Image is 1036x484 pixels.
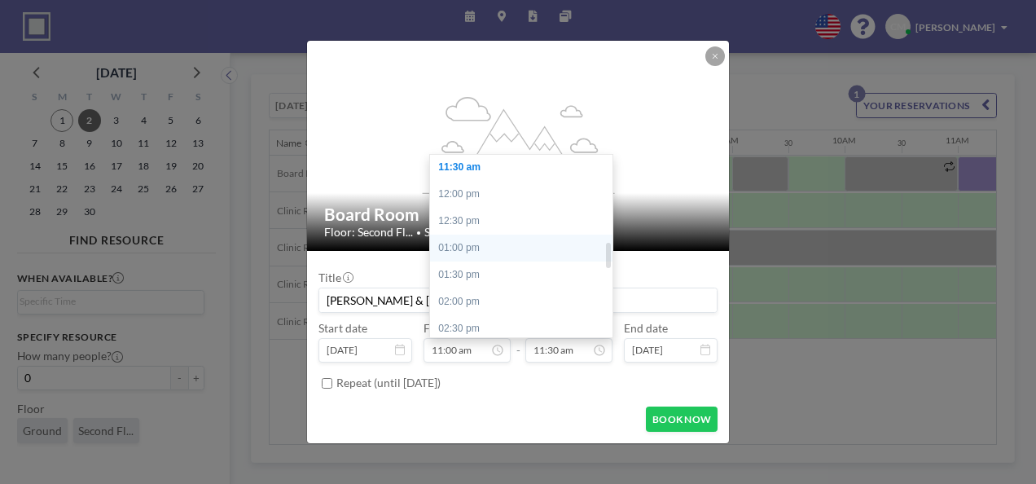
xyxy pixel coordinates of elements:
[424,225,463,239] span: Seats: 1
[318,271,353,284] label: Title
[430,262,621,288] div: 01:30 pm
[319,288,717,312] input: Carla's reservation
[336,376,441,389] label: Repeat (until [DATE])
[430,154,621,181] div: 11:30 am
[430,288,621,315] div: 02:00 pm
[646,407,718,432] button: BOOK NOW
[318,321,367,335] label: Start date
[624,321,668,335] label: End date
[430,235,621,262] div: 01:00 pm
[430,208,621,235] div: 12:30 pm
[324,204,713,225] h2: Board Room
[430,181,621,208] div: 12:00 pm
[430,315,621,342] div: 02:30 pm
[324,225,413,239] span: Floor: Second Fl...
[416,227,421,238] span: •
[516,326,520,357] span: -
[424,321,450,335] label: From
